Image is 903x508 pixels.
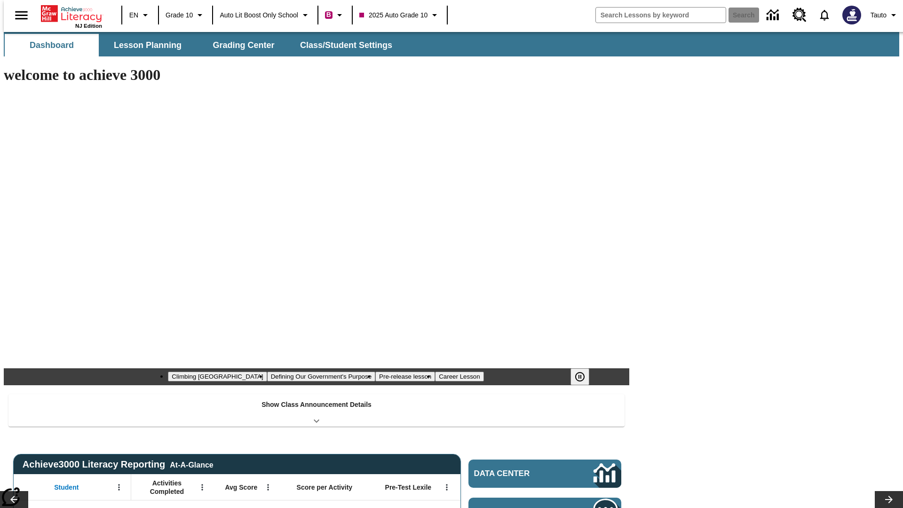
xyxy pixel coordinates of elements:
[375,372,435,381] button: Slide 3 Pre-release lesson
[8,394,625,427] div: Show Class Announcement Details
[4,32,899,56] div: SubNavbar
[300,40,392,51] span: Class/Student Settings
[359,10,428,20] span: 2025 Auto Grade 10
[197,34,291,56] button: Grading Center
[326,9,331,21] span: B
[54,483,79,492] span: Student
[170,459,213,469] div: At-A-Glance
[837,3,867,27] button: Select a new avatar
[112,480,126,494] button: Open Menu
[267,372,375,381] button: Slide 2 Defining Our Government's Purpose
[468,460,621,488] a: Data Center
[321,7,349,24] button: Boost Class color is violet red. Change class color
[23,459,214,470] span: Achieve3000 Literacy Reporting
[213,40,274,51] span: Grading Center
[41,3,102,29] div: Home
[435,372,483,381] button: Slide 4 Career Lesson
[162,7,209,24] button: Grade: Grade 10, Select a grade
[440,480,454,494] button: Open Menu
[8,1,35,29] button: Open side menu
[125,7,155,24] button: Language: EN, Select a language
[867,7,903,24] button: Profile/Settings
[261,400,372,410] p: Show Class Announcement Details
[195,480,209,494] button: Open Menu
[30,40,74,51] span: Dashboard
[225,483,257,492] span: Avg Score
[356,7,444,24] button: Class: 2025 Auto Grade 10, Select your class
[168,372,267,381] button: Slide 1 Climbing Mount Tai
[114,40,182,51] span: Lesson Planning
[136,479,198,496] span: Activities Completed
[297,483,353,492] span: Score per Activity
[570,368,589,385] button: Pause
[842,6,861,24] img: Avatar
[812,3,837,27] a: Notifications
[570,368,599,385] div: Pause
[4,66,629,84] h1: welcome to achieve 3000
[474,469,562,478] span: Data Center
[787,2,812,28] a: Resource Center, Will open in new tab
[75,23,102,29] span: NJ Edition
[261,480,275,494] button: Open Menu
[101,34,195,56] button: Lesson Planning
[761,2,787,28] a: Data Center
[596,8,726,23] input: search field
[166,10,193,20] span: Grade 10
[4,34,401,56] div: SubNavbar
[129,10,138,20] span: EN
[871,10,887,20] span: Tauto
[385,483,432,492] span: Pre-Test Lexile
[293,34,400,56] button: Class/Student Settings
[41,4,102,23] a: Home
[216,7,315,24] button: School: Auto Lit Boost only School, Select your school
[220,10,298,20] span: Auto Lit Boost only School
[875,491,903,508] button: Lesson carousel, Next
[5,34,99,56] button: Dashboard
